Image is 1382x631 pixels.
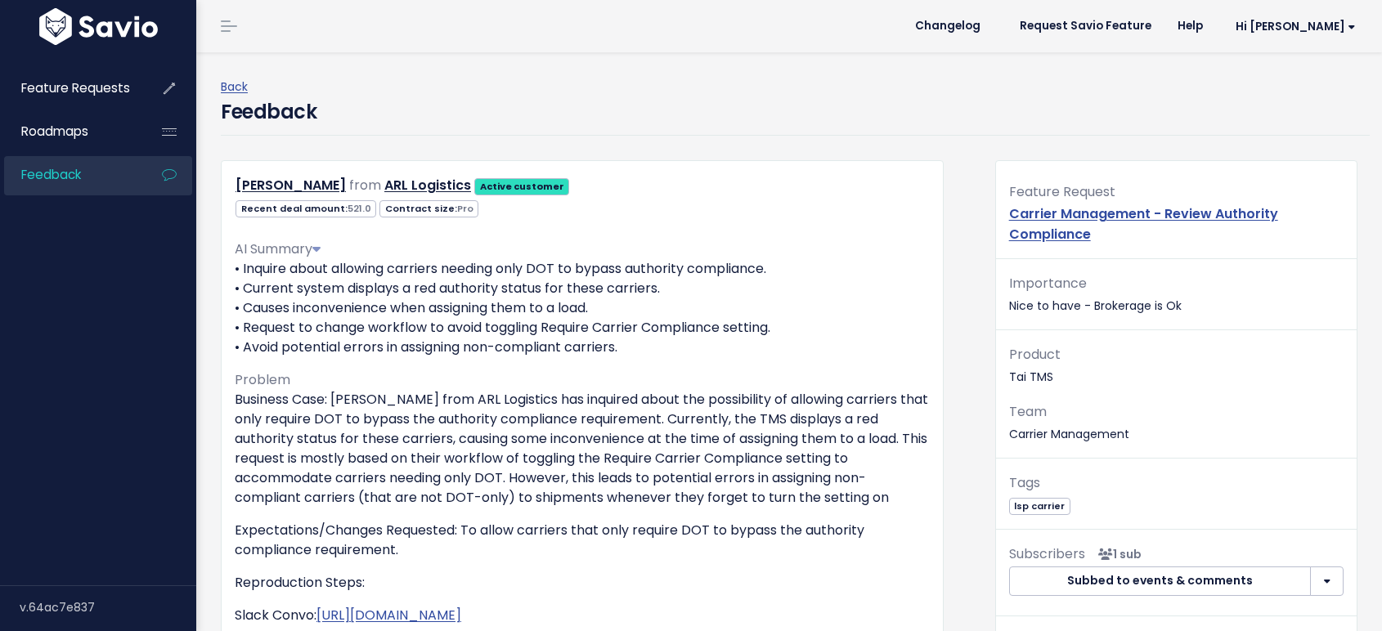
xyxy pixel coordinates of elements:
[1009,497,1070,513] a: lsp carrier
[235,370,290,389] span: Problem
[4,113,136,150] a: Roadmaps
[1092,546,1142,562] span: <p><strong>Subscribers</strong><br><br> - Ashley Melgarejo<br> </p>
[480,180,564,193] strong: Active customer
[1009,401,1344,445] p: Carrier Management
[35,8,162,45] img: logo-white.9d6f32f41409.svg
[235,606,930,625] p: Slack Convo:
[1009,498,1070,515] span: lsp carrier
[221,97,316,127] h4: Feedback
[236,176,346,195] a: [PERSON_NAME]
[1009,402,1047,421] span: Team
[1007,14,1164,38] a: Request Savio Feature
[316,606,461,624] a: [URL][DOMAIN_NAME]
[21,123,88,140] span: Roadmaps
[1009,274,1087,293] span: Importance
[1236,20,1356,33] span: Hi [PERSON_NAME]
[1009,566,1311,596] button: Subbed to events & comments
[379,200,478,217] span: Contract size:
[21,79,130,96] span: Feature Requests
[1009,544,1085,563] span: Subscribers
[236,200,376,217] span: Recent deal amount:
[20,586,196,629] div: v.64ac7e837
[4,69,136,107] a: Feature Requests
[4,156,136,194] a: Feedback
[348,202,371,215] span: 521.0
[1009,345,1061,364] span: Product
[235,521,930,560] p: Expectations/Changes Requested: To allow carriers that only require DOT to bypass the authority c...
[1009,473,1040,492] span: Tags
[1009,272,1344,316] p: Nice to have - Brokerage is Ok
[1009,182,1115,201] span: Feature Request
[1009,343,1344,387] p: Tai TMS
[915,20,980,32] span: Changelog
[1216,14,1369,39] a: Hi [PERSON_NAME]
[235,259,930,357] p: • Inquire about allowing carriers needing only DOT to bypass authority compliance. • Current syst...
[235,573,930,593] p: Reproduction Steps:
[221,78,248,95] a: Back
[349,176,381,195] span: from
[384,176,471,195] a: ARL Logistics
[457,202,473,215] span: Pro
[1009,204,1278,244] a: Carrier Management - Review Authority Compliance
[1164,14,1216,38] a: Help
[235,390,930,508] p: Business Case: [PERSON_NAME] from ARL Logistics has inquired about the possibility of allowing ca...
[21,166,81,183] span: Feedback
[235,239,321,258] span: AI Summary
